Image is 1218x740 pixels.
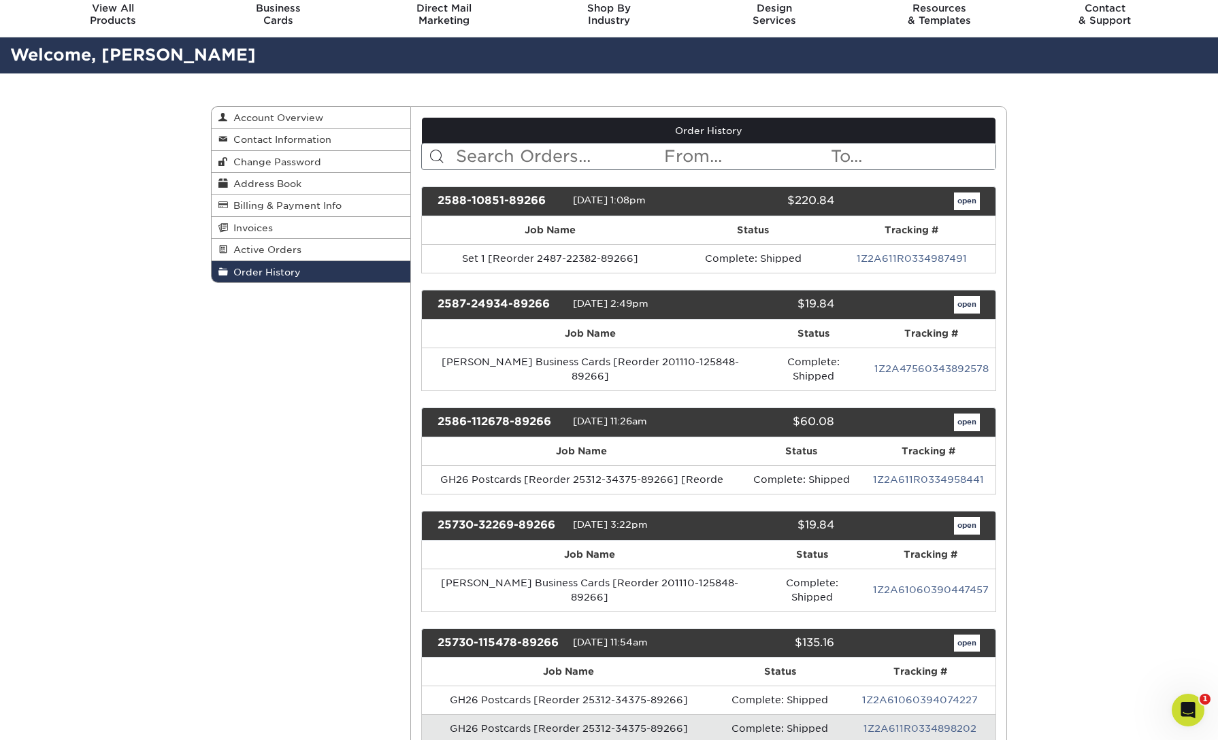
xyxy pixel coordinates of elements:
a: open [954,192,980,210]
th: Status [758,541,866,569]
div: Products [31,2,196,27]
span: [DATE] 1:08pm [573,195,646,205]
span: Change Password [228,156,321,167]
a: 1Z2A611R0334987491 [857,253,967,264]
th: Job Name [422,658,716,686]
a: open [954,414,980,431]
div: 2586-112678-89266 [427,414,573,431]
div: $60.08 [698,414,844,431]
a: 1Z2A61060390447457 [873,584,989,595]
input: Search Orders... [455,144,663,169]
a: Contact Information [212,129,410,150]
td: Complete: Shipped [758,569,866,611]
div: 25730-115478-89266 [427,635,573,652]
span: Invoices [228,222,273,233]
a: Order History [422,118,996,144]
span: Order History [228,267,301,277]
span: [DATE] 2:49pm [573,298,648,309]
td: GH26 Postcards [Reorder 25312-34375-89266] [Reorde [422,465,742,494]
span: Resources [857,2,1022,14]
td: [PERSON_NAME] Business Cards [Reorder 201110-125848-89266] [422,348,759,390]
td: Complete: Shipped [759,348,868,390]
td: Set 1 [Reorder 2487-22382-89266] [422,244,679,273]
th: Tracking # [861,437,995,465]
td: Complete: Shipped [742,465,861,494]
td: Complete: Shipped [678,244,827,273]
a: Active Orders [212,239,410,260]
td: GH26 Postcards [Reorder 25312-34375-89266] [422,686,716,714]
a: Billing & Payment Info [212,195,410,216]
span: Address Book [228,178,301,189]
span: 1 [1200,694,1211,705]
th: Tracking # [844,658,995,686]
div: 2587-24934-89266 [427,296,573,314]
div: 2588-10851-89266 [427,192,573,210]
div: Marketing [361,2,527,27]
th: Status [759,320,868,348]
th: Job Name [422,216,679,244]
span: Active Orders [228,244,301,255]
a: 1Z2A61060394074227 [862,694,978,705]
th: Job Name [422,437,742,465]
span: [DATE] 3:22pm [573,519,648,530]
span: Account Overview [228,112,323,123]
span: View All [31,2,196,14]
input: From... [663,144,829,169]
div: & Support [1022,2,1187,27]
th: Tracking # [866,541,995,569]
span: Direct Mail [361,2,527,14]
div: 25730-32269-89266 [427,517,573,535]
div: & Templates [857,2,1022,27]
div: Services [691,2,857,27]
td: Complete: Shipped [716,686,844,714]
a: Change Password [212,151,410,173]
th: Status [678,216,827,244]
input: To... [829,144,995,169]
a: 1Z2A47560343892578 [874,363,989,374]
div: $19.84 [698,517,844,535]
th: Tracking # [828,216,995,244]
span: Shop By [527,2,692,14]
span: [DATE] 11:54am [573,637,648,647]
th: Status [742,437,861,465]
a: Account Overview [212,107,410,129]
a: Order History [212,261,410,282]
td: [PERSON_NAME] Business Cards [Reorder 201110-125848-89266] [422,569,759,611]
iframe: Intercom live chat [1172,694,1204,726]
a: open [954,517,980,535]
div: $135.16 [698,635,844,652]
a: open [954,635,980,652]
a: Invoices [212,217,410,239]
th: Job Name [422,541,759,569]
span: [DATE] 11:26am [573,416,647,426]
a: 1Z2A611R0334898202 [863,723,976,734]
a: 1Z2A611R0334958441 [873,474,984,485]
span: Billing & Payment Info [228,200,342,211]
iframe: Google Customer Reviews [3,699,116,735]
a: Address Book [212,173,410,195]
th: Tracking # [868,320,995,348]
div: $220.84 [698,192,844,210]
div: Cards [196,2,361,27]
span: Contact Information [228,134,331,145]
a: open [954,296,980,314]
div: Industry [527,2,692,27]
span: Design [691,2,857,14]
th: Status [716,658,844,686]
span: Contact [1022,2,1187,14]
th: Job Name [422,320,759,348]
span: Business [196,2,361,14]
div: $19.84 [698,296,844,314]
